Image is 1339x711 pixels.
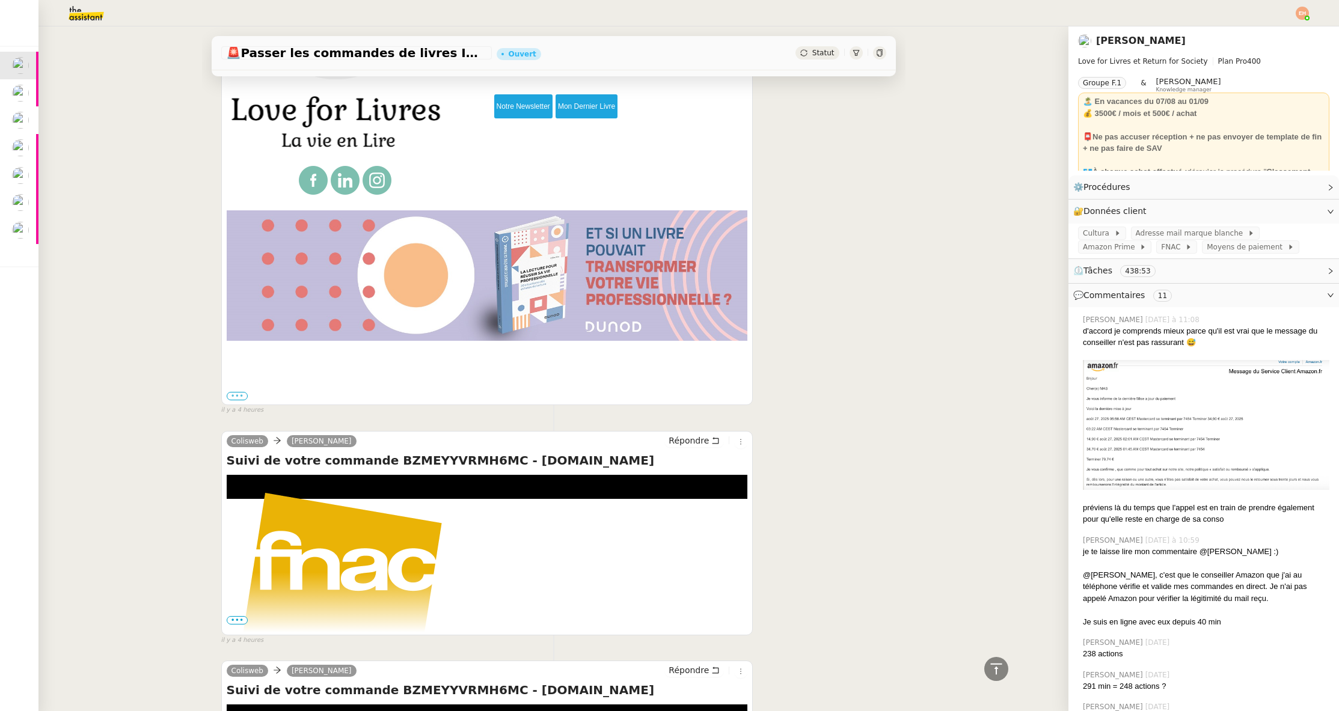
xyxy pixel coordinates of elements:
u: 💶À chaque achat effectué : [1083,167,1187,176]
img: users%2F8F3ae0CdRNRxLT9M8DTLuFZT1wq1%2Favatar%2F8d3ba6ea-8103-41c2-84d4-2a4cca0cf040 [12,112,29,129]
img: instagram [363,166,391,195]
a: Colisweb [227,665,268,676]
span: Répondre [669,435,709,447]
span: Commentaires [1083,290,1145,300]
span: Procédures [1083,182,1130,192]
span: 💬 [1073,290,1177,300]
img: facebook [299,166,328,195]
img: Fnac logo [227,492,442,704]
span: ⚙️ [1073,180,1136,194]
div: Je suis en ligne avec eux depuis 40 min [1083,616,1329,628]
span: [PERSON_NAME] [1083,637,1145,648]
div: 🔐Données client [1068,200,1339,223]
span: Knowledge manager [1156,87,1212,93]
strong: 🏝️﻿ En vacances du 07/08 au 01/09 [1083,97,1209,106]
img: users%2FtFhOaBya8rNVU5KG7br7ns1BCvi2%2Favatar%2Faa8c47da-ee6c-4101-9e7d-730f2e64f978 [12,85,29,102]
span: Cultura [1083,227,1114,239]
label: ••• [227,392,248,400]
span: Passer les commandes de livres Impactes [226,47,487,59]
h4: Suivi de votre commande BZMEYYVRMH6MC - [DOMAIN_NAME] [227,452,748,469]
span: Statut [812,49,835,57]
span: ⏲️ [1073,266,1165,275]
span: [PERSON_NAME] [1156,77,1221,86]
app-user-label: Knowledge manager [1156,77,1221,93]
span: il y a 4 heures [221,635,264,645]
a: [PERSON_NAME] [287,436,357,447]
span: [DATE] à 10:59 [1145,535,1202,546]
div: ⏲️Tâches 438:53 [1068,259,1339,282]
a: Notre Newsletter [494,94,553,118]
img: users%2FtFhOaBya8rNVU5KG7br7ns1BCvi2%2Favatar%2Faa8c47da-ee6c-4101-9e7d-730f2e64f978 [12,57,29,74]
div: d'accord je comprends mieux parce qu'il est vrai que le message du conseiller n'est pas rassurant 😅 [1083,325,1329,349]
img: uploads%2F1756372081004%2F3cac10de-ee56-4270-8405-5918c10112f4%2FCapture%20d%E2%80%99e%CC%81cran%... [1083,360,1329,490]
span: [PERSON_NAME] [1083,535,1145,546]
span: il y a 4 heures [221,405,264,415]
button: Répondre [664,664,724,677]
h4: Suivi de votre commande BZMEYYVRMH6MC - [DOMAIN_NAME] [227,682,748,698]
span: Love for Livres et Return for Society [1078,57,1208,66]
span: Amazon Prime [1083,241,1139,253]
a: [PERSON_NAME] [287,665,357,676]
strong: 💰 3500€ / mois et 500€ / achat [1083,109,1197,118]
span: ••• [227,616,248,624]
img: users%2FtFhOaBya8rNVU5KG7br7ns1BCvi2%2Favatar%2Faa8c47da-ee6c-4101-9e7d-730f2e64f978 [12,194,29,211]
nz-tag: 11 [1153,290,1172,302]
span: 🚨 [226,46,241,60]
button: Répondre [664,434,724,447]
span: [PERSON_NAME] [1083,314,1145,325]
img: users%2FtFhOaBya8rNVU5KG7br7ns1BCvi2%2Favatar%2Faa8c47da-ee6c-4101-9e7d-730f2e64f978 [1078,34,1091,47]
span: Répondre [669,664,709,676]
span: 🔐 [1073,204,1151,218]
a: Mon Dernier Livre [556,94,617,118]
span: [DATE] à 11:08 [1145,314,1202,325]
img: users%2Fjeuj7FhI7bYLyCU6UIN9LElSS4x1%2Favatar%2F1678820456145.jpeg [12,167,29,184]
nz-tag: 438:53 [1120,265,1155,277]
img: AIorK4zzJ1eqmnxvf7tBqAnj_8E_1IK1seNz_bT8gS0x9J9R8dr4sDyYHyZ7gi6H-qgZ21JL-0wBvage6kZp [227,210,748,341]
img: linkedin [331,166,360,195]
a: [PERSON_NAME] [1096,35,1186,46]
div: dérouler la procédure " " [1083,166,1325,189]
img: users%2F0v3yA2ZOZBYwPN7V38GNVTYjOQj1%2Favatar%2Fa58eb41e-cbb7-4128-9131-87038ae72dcb [12,222,29,239]
span: Tâches [1083,266,1112,275]
nz-tag: Groupe F.1 [1078,77,1126,89]
div: ⚙️Procédures [1068,175,1339,199]
span: [PERSON_NAME] [1083,670,1145,680]
div: préviens là du temps que l'appel est en train de prendre également pour qu'elle reste en charge d... [1083,502,1329,525]
span: & [1141,77,1146,93]
span: FNAC [1161,241,1185,253]
span: Adresse mail marque blanche [1136,227,1248,239]
span: Plan Pro [1218,57,1247,66]
span: Moyens de paiement [1207,241,1287,253]
div: je te laisse lire mon commentaire @[PERSON_NAME] :) [1083,546,1329,558]
span: 400 [1247,57,1261,66]
div: 💬Commentaires 11 [1068,284,1339,307]
a: Colisweb [227,436,268,447]
span: Données client [1083,206,1147,216]
div: 238 actions [1083,648,1329,660]
strong: 📮Ne pas accuser réception + ne pas envoyer de template de fin + ne pas faire de SAV [1083,132,1322,153]
img: users%2Fjeuj7FhI7bYLyCU6UIN9LElSS4x1%2Favatar%2F1678820456145.jpeg [12,139,29,156]
div: Ouvert [509,50,536,58]
span: [DATE] [1145,670,1172,680]
img: svg [1296,7,1309,20]
span: [DATE] [1145,637,1172,648]
div: 291 min = 248 actions ? [1083,680,1329,692]
div: @[PERSON_NAME], c'est que le conseiller Amazon que j'ai au téléphone vérifie et valide mes comman... [1083,569,1329,605]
